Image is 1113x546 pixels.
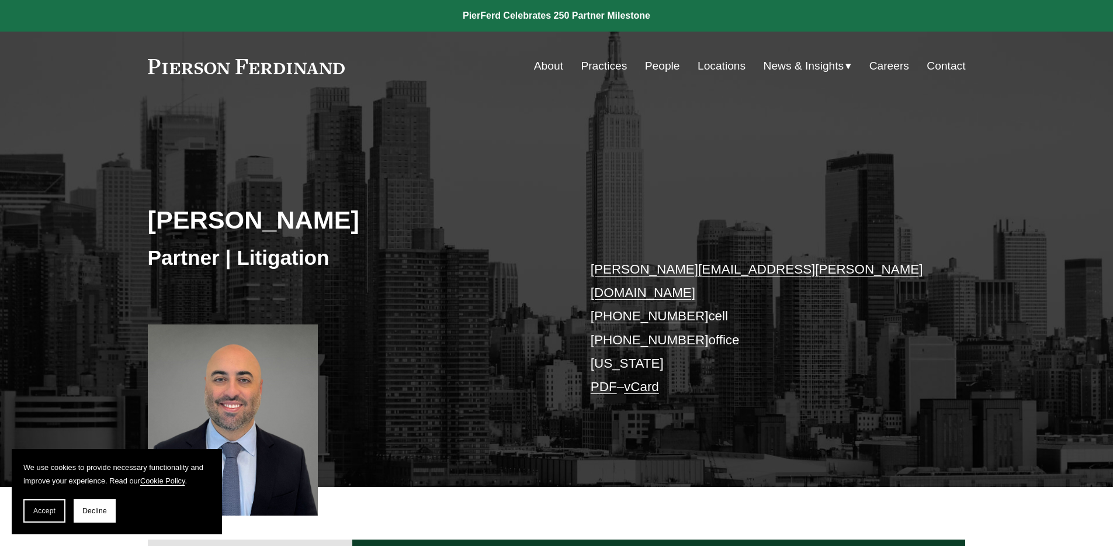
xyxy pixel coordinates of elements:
[33,507,56,515] span: Accept
[591,309,709,323] a: [PHONE_NUMBER]
[927,55,965,77] a: Contact
[624,379,659,394] a: vCard
[645,55,680,77] a: People
[74,499,116,523] button: Decline
[148,205,557,235] h2: [PERSON_NAME]
[581,55,627,77] a: Practices
[764,56,844,77] span: News & Insights
[23,499,65,523] button: Accept
[869,55,909,77] a: Careers
[698,55,746,77] a: Locations
[534,55,563,77] a: About
[591,333,709,347] a: [PHONE_NUMBER]
[148,245,557,271] h3: Partner | Litigation
[591,262,923,300] a: [PERSON_NAME][EMAIL_ADDRESS][PERSON_NAME][DOMAIN_NAME]
[23,461,210,488] p: We use cookies to provide necessary functionality and improve your experience. Read our .
[140,476,185,485] a: Cookie Policy
[764,55,852,77] a: folder dropdown
[591,379,617,394] a: PDF
[82,507,107,515] span: Decline
[591,258,931,399] p: cell office [US_STATE] –
[12,449,222,534] section: Cookie banner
